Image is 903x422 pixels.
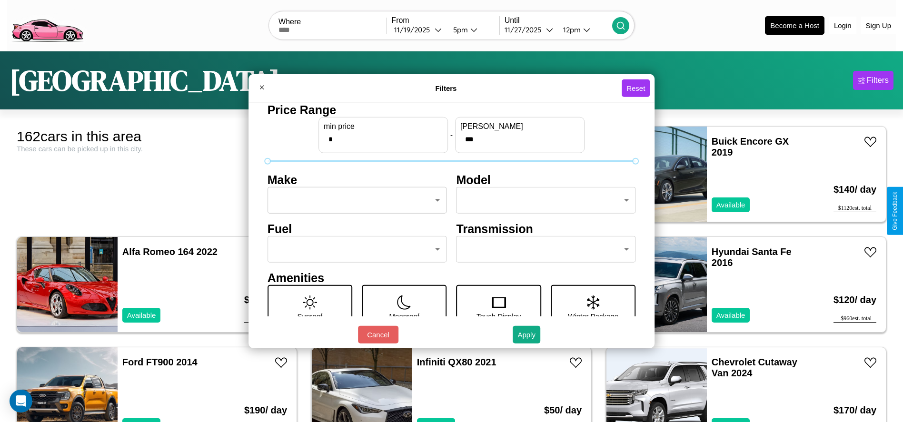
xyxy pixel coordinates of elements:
button: 12pm [556,25,612,35]
p: Available [127,309,156,322]
label: [PERSON_NAME] [460,122,579,130]
a: Infiniti QX80 2021 [417,357,496,367]
p: Winter Package [568,309,618,322]
h4: Amenities [268,271,636,285]
div: Give Feedback [892,192,898,230]
div: Filters [867,76,889,85]
button: Sign Up [861,17,896,34]
button: 11/19/2025 [391,25,445,35]
h4: Model [456,173,636,186]
label: Until [505,16,612,25]
button: Reset [622,79,650,97]
h4: Transmission [456,222,636,236]
a: Buick Encore GX 2019 [712,136,789,157]
div: 11 / 27 / 2025 [505,25,546,34]
h4: Fuel [268,222,447,236]
h4: Make [268,173,447,186]
p: Sunroof [298,309,323,322]
h3: $ 140 / day [834,175,876,205]
div: $ 1120 est. total [834,205,876,212]
button: Login [829,17,856,34]
button: Apply [513,326,540,343]
p: Available [716,309,745,322]
div: These cars can be picked up in this city. [17,145,297,153]
a: Alfa Romeo 164 2022 [122,246,218,257]
h3: $ 140 / day [244,285,287,315]
label: min price [324,122,443,130]
div: Open Intercom Messenger [10,390,32,412]
div: 11 / 19 / 2025 [394,25,435,34]
p: Touch Display [476,309,521,322]
div: 162 cars in this area [17,128,297,145]
div: $ 960 est. total [834,315,876,323]
img: logo [7,5,87,44]
p: - [450,128,453,141]
a: Chevrolet Cutaway Van 2024 [712,357,797,378]
label: Where [278,18,386,26]
button: Become a Host [765,16,824,35]
h3: $ 120 / day [834,285,876,315]
h1: [GEOGRAPHIC_DATA] [10,61,280,100]
h4: Price Range [268,103,636,117]
a: Ford FT900 2014 [122,357,198,367]
a: Hyundai Santa Fe 2016 [712,246,792,268]
p: Available [716,198,745,211]
button: Filters [853,71,893,90]
label: From [391,16,499,25]
div: 5pm [448,25,470,34]
div: $ 1120 est. total [244,315,287,323]
button: 5pm [446,25,499,35]
p: Moonroof [389,309,419,322]
div: 12pm [558,25,583,34]
h4: Filters [270,84,622,92]
button: Cancel [358,326,398,343]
